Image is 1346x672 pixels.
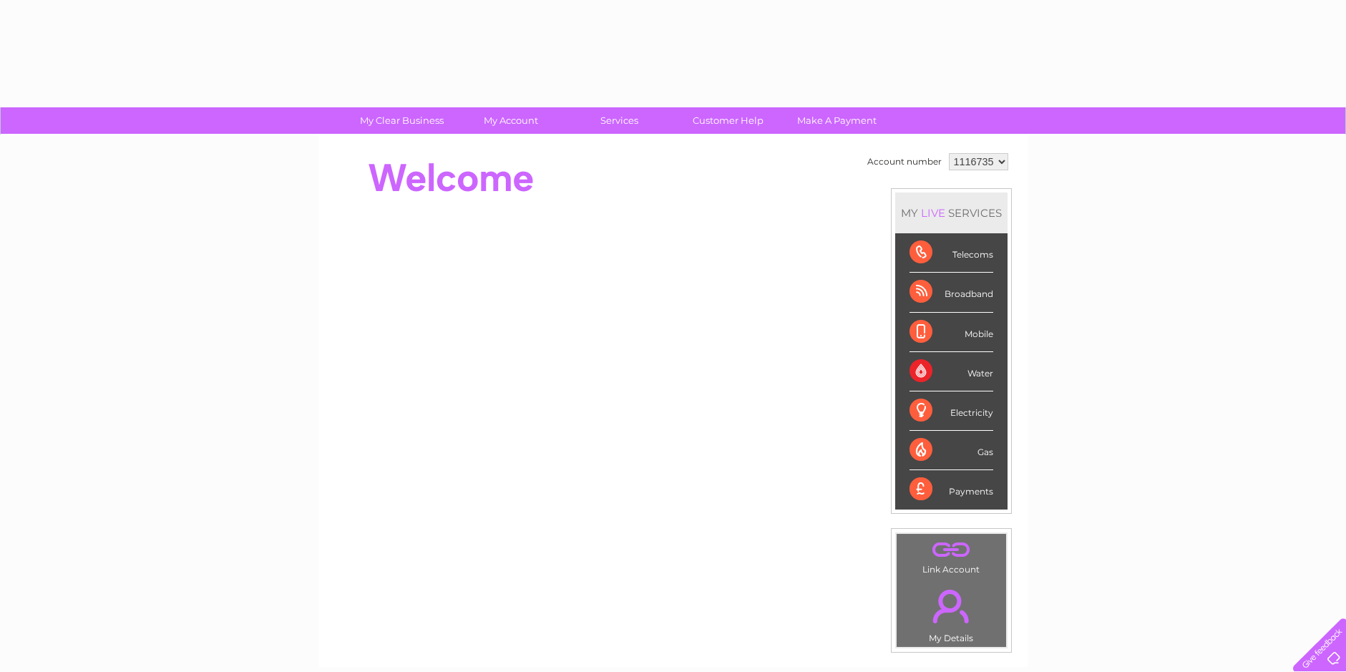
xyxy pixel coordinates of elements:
div: Telecoms [909,233,993,273]
div: Mobile [909,313,993,352]
div: Gas [909,431,993,470]
a: My Account [452,107,570,134]
td: Account number [864,150,945,174]
div: LIVE [918,206,948,220]
div: MY SERVICES [895,193,1008,233]
div: Electricity [909,391,993,431]
div: Broadband [909,273,993,312]
a: Customer Help [669,107,787,134]
td: Link Account [896,533,1007,578]
a: Services [560,107,678,134]
a: . [900,537,1003,563]
a: My Clear Business [343,107,461,134]
div: Payments [909,470,993,509]
a: . [900,581,1003,631]
a: Make A Payment [778,107,896,134]
div: Water [909,352,993,391]
td: My Details [896,578,1007,648]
